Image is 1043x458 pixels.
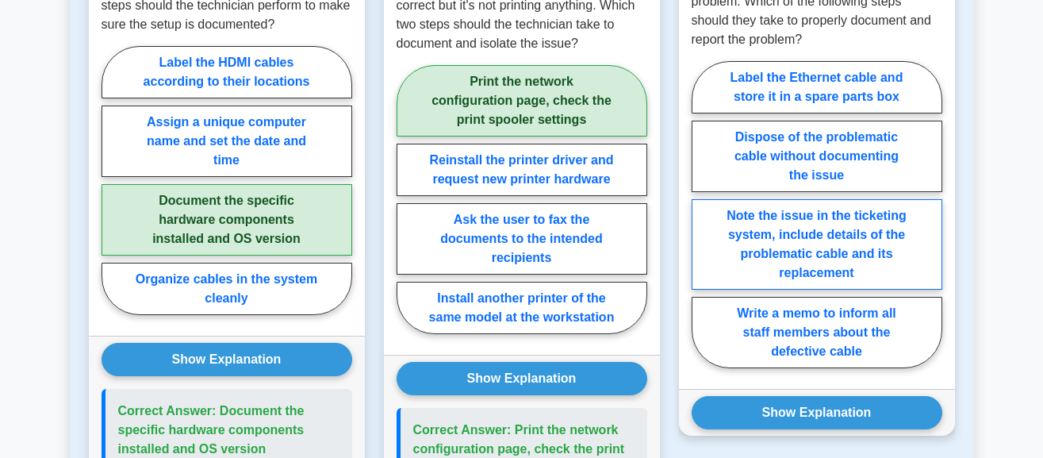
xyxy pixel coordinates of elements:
[692,396,942,429] button: Show Explanation
[397,203,647,275] label: Ask the user to fax the documents to the intended recipients
[102,106,352,177] label: Assign a unique computer name and set the date and time
[118,404,305,456] span: Correct Answer: Document the specific hardware components installed and OS version
[397,362,647,395] button: Show Explanation
[692,199,942,290] label: Note the issue in the ticketing system, include details of the problematic cable and its replacement
[102,263,352,315] label: Organize cables in the system cleanly
[692,297,942,368] label: Write a memo to inform all staff members about the defective cable
[397,144,647,196] label: Reinstall the printer driver and request new printer hardware
[397,282,647,334] label: Install another printer of the same model at the workstation
[102,46,352,98] label: Label the HDMI cables according to their locations
[397,65,647,137] label: Print the network configuration page, check the print spooler settings
[102,184,352,256] label: Document the specific hardware components installed and OS version
[692,121,942,192] label: Dispose of the problematic cable without documenting the issue
[102,343,352,376] button: Show Explanation
[692,61,942,114] label: Label the Ethernet cable and store it in a spare parts box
